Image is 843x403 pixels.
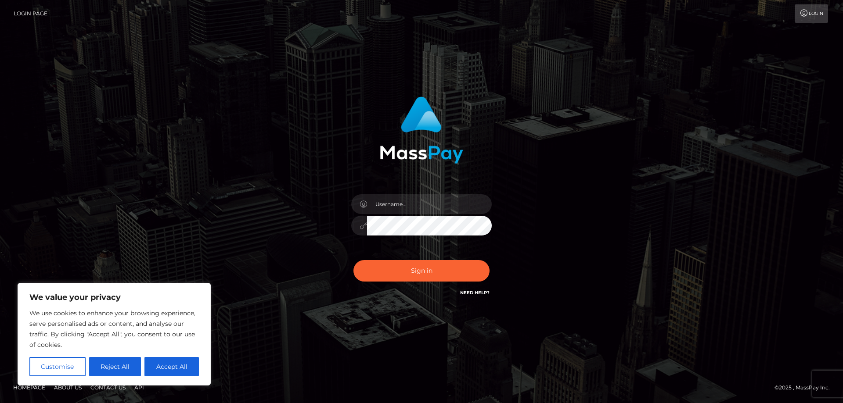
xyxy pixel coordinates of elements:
[353,260,490,282] button: Sign in
[380,96,463,164] img: MassPay Login
[87,381,129,394] a: Contact Us
[795,4,828,23] a: Login
[29,292,199,303] p: We value your privacy
[18,283,211,385] div: We value your privacy
[775,383,836,392] div: © 2025 , MassPay Inc.
[14,4,47,23] a: Login Page
[460,290,490,296] a: Need Help?
[29,308,199,350] p: We use cookies to enhance your browsing experience, serve personalised ads or content, and analys...
[29,357,86,376] button: Customise
[89,357,141,376] button: Reject All
[10,381,49,394] a: Homepage
[131,381,148,394] a: API
[367,194,492,214] input: Username...
[50,381,85,394] a: About Us
[144,357,199,376] button: Accept All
